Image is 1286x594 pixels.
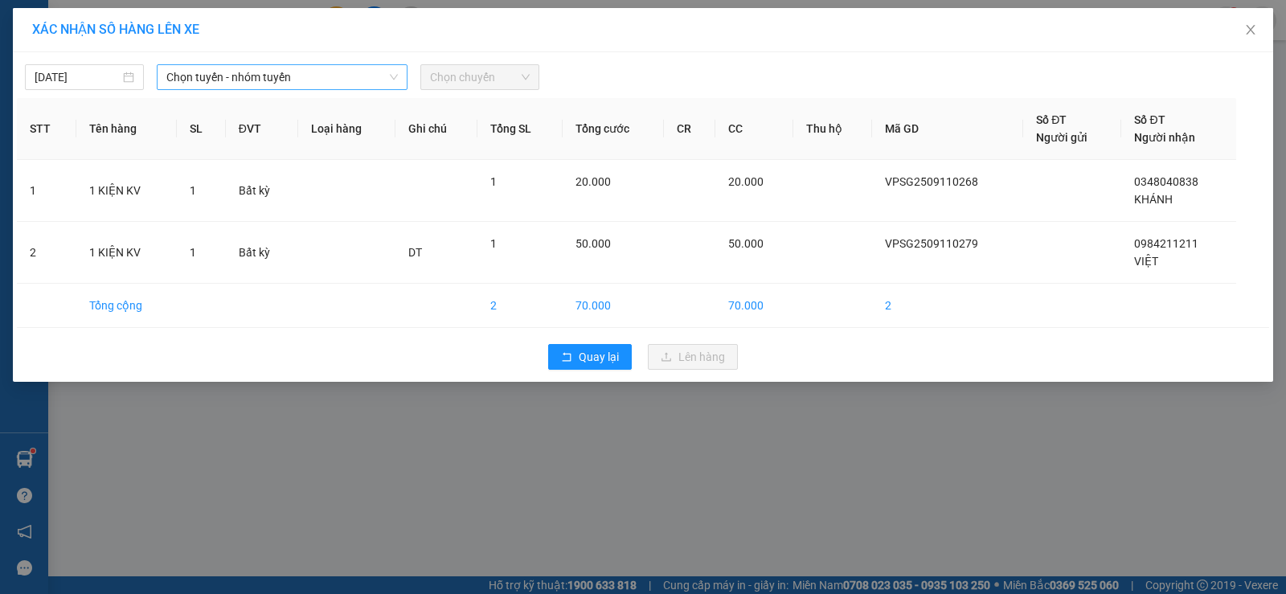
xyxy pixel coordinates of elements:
span: 1 [490,237,497,250]
span: Số ĐT [1134,113,1165,126]
th: CC [715,98,793,160]
span: Chọn chuyến [430,65,530,89]
button: Close [1228,8,1273,53]
span: 1 [190,184,196,197]
button: rollbackQuay lại [548,344,632,370]
td: Bất kỳ [226,160,298,222]
span: Quay lại [579,348,619,366]
span: 1 [190,246,196,259]
span: 1 [490,175,497,188]
td: 1 [17,160,76,222]
td: 2 [477,284,563,328]
td: 2 [872,284,1024,328]
td: Tổng cộng [76,284,177,328]
th: Loại hàng [298,98,395,160]
span: KHÁNH [1134,193,1173,206]
td: 70.000 [715,284,793,328]
span: Người gửi [1036,131,1087,144]
span: 0348040838 [1134,175,1198,188]
span: 50.000 [575,237,611,250]
span: VIỆT [1134,255,1158,268]
span: Người nhận [1134,131,1195,144]
td: Bất kỳ [226,222,298,284]
span: close [1244,23,1257,36]
span: VPSG2509110268 [885,175,978,188]
td: 2 [17,222,76,284]
th: Tổng cước [563,98,664,160]
th: Ghi chú [395,98,477,160]
button: uploadLên hàng [648,344,738,370]
td: 70.000 [563,284,664,328]
span: 20.000 [728,175,764,188]
span: VPSG2509110279 [885,237,978,250]
span: rollback [561,351,572,364]
th: SL [177,98,226,160]
span: XÁC NHẬN SỐ HÀNG LÊN XE [32,22,199,37]
td: 1 KIỆN KV [76,222,177,284]
span: DT [408,246,422,259]
th: STT [17,98,76,160]
span: 50.000 [728,237,764,250]
span: 0984211211 [1134,237,1198,250]
th: ĐVT [226,98,298,160]
span: Chọn tuyến - nhóm tuyến [166,65,398,89]
th: Thu hộ [793,98,872,160]
th: CR [664,98,715,160]
span: down [389,72,399,82]
span: 20.000 [575,175,611,188]
span: Số ĐT [1036,113,1067,126]
th: Tổng SL [477,98,563,160]
th: Mã GD [872,98,1024,160]
th: Tên hàng [76,98,177,160]
td: 1 KIỆN KV [76,160,177,222]
input: 11/09/2025 [35,68,120,86]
